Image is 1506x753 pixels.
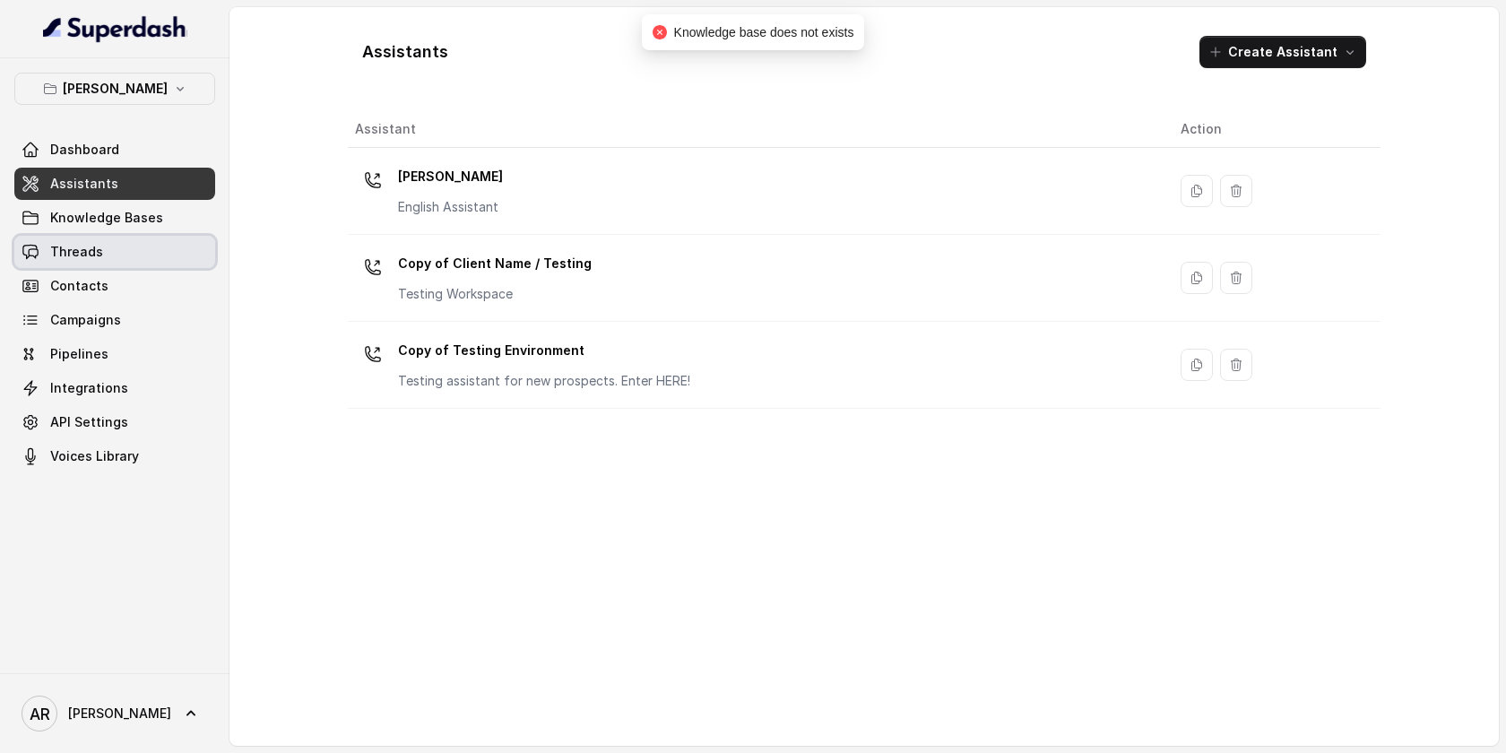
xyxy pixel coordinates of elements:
[14,270,215,302] a: Contacts
[14,440,215,472] a: Voices Library
[50,379,128,397] span: Integrations
[398,336,690,365] p: Copy of Testing Environment
[653,25,667,39] span: close-circle
[398,162,503,191] p: [PERSON_NAME]
[14,372,215,404] a: Integrations
[14,202,215,234] a: Knowledge Bases
[43,14,187,43] img: light.svg
[50,209,163,227] span: Knowledge Bases
[14,688,215,739] a: [PERSON_NAME]
[68,705,171,723] span: [PERSON_NAME]
[348,111,1166,148] th: Assistant
[14,73,215,105] button: [PERSON_NAME]
[362,38,448,66] h1: Assistants
[398,198,503,216] p: English Assistant
[14,406,215,438] a: API Settings
[398,285,592,303] p: Testing Workspace
[50,413,128,431] span: API Settings
[14,134,215,166] a: Dashboard
[398,372,690,390] p: Testing assistant for new prospects. Enter HERE!
[63,78,168,100] p: [PERSON_NAME]
[50,141,119,159] span: Dashboard
[50,447,139,465] span: Voices Library
[50,175,118,193] span: Assistants
[1199,36,1366,68] button: Create Assistant
[1166,111,1380,148] th: Action
[50,243,103,261] span: Threads
[50,345,108,363] span: Pipelines
[674,25,854,39] span: Knowledge base does not exists
[50,311,121,329] span: Campaigns
[14,236,215,268] a: Threads
[398,249,592,278] p: Copy of Client Name / Testing
[14,304,215,336] a: Campaigns
[14,168,215,200] a: Assistants
[50,277,108,295] span: Contacts
[14,338,215,370] a: Pipelines
[30,705,50,723] text: AR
